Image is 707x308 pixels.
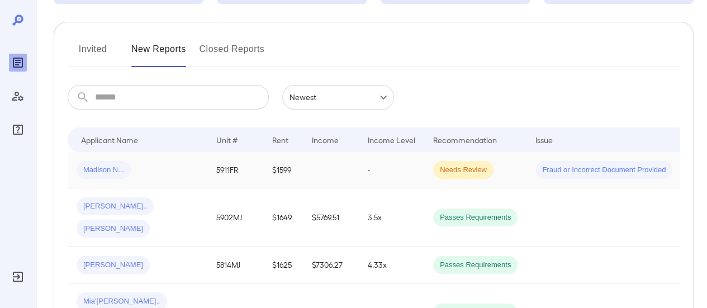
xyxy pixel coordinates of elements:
div: Income [312,133,339,146]
span: Passes Requirements [433,212,518,223]
td: $1599 [263,152,303,188]
div: Issue [535,133,553,146]
td: $1649 [263,188,303,247]
button: Invited [68,40,118,67]
div: Income Level [368,133,415,146]
td: 4.33x [359,247,424,283]
div: Rent [272,133,290,146]
div: Manage Users [9,87,27,105]
span: Mia'[PERSON_NAME].. [77,296,167,307]
td: 3.5x [359,188,424,247]
div: Log Out [9,268,27,286]
div: Applicant Name [81,133,138,146]
span: Fraud or Incorrect Document Provided [535,165,672,176]
div: Recommendation [433,133,497,146]
td: - [359,152,424,188]
td: 5911FR [207,152,263,188]
span: Needs Review [433,165,494,176]
span: [PERSON_NAME] [77,224,150,234]
span: Passes Requirements [433,260,518,271]
div: Reports [9,54,27,72]
span: [PERSON_NAME].. [77,201,154,212]
div: Unit # [216,133,238,146]
button: New Reports [131,40,186,67]
td: $5769.51 [303,188,359,247]
div: FAQ [9,121,27,139]
button: Closed Reports [200,40,265,67]
td: 5814MJ [207,247,263,283]
span: [PERSON_NAME] [77,260,150,271]
td: $1625 [263,247,303,283]
td: 5902MJ [207,188,263,247]
span: Madison N... [77,165,131,176]
td: $7306.27 [303,247,359,283]
div: Newest [282,85,394,110]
